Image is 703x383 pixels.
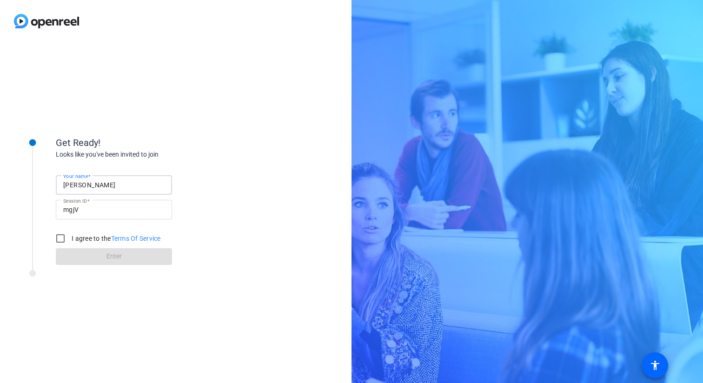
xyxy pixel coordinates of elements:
[56,136,242,150] div: Get Ready!
[56,150,242,159] div: Looks like you've been invited to join
[63,173,88,179] mat-label: Your name
[111,235,161,242] a: Terms Of Service
[70,234,161,243] label: I agree to the
[650,360,661,371] mat-icon: accessibility
[63,198,87,204] mat-label: Session ID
